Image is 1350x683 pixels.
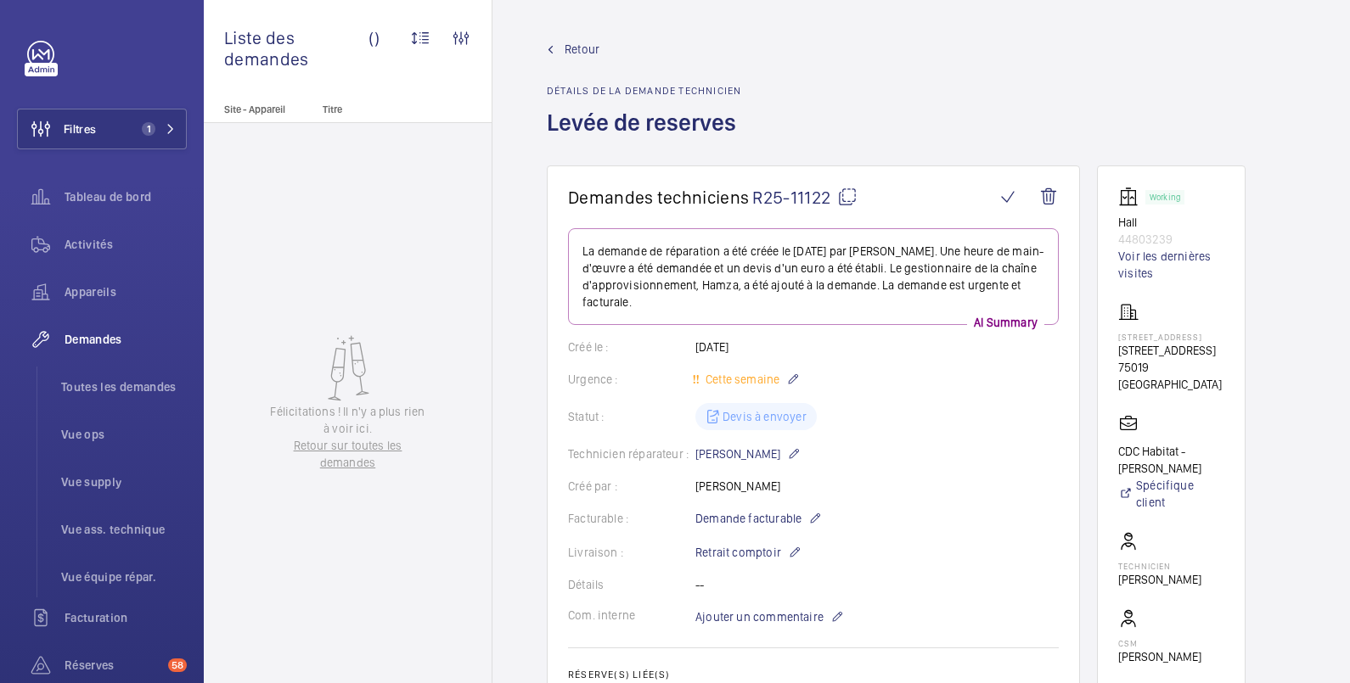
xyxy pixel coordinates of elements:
[1118,342,1224,359] p: [STREET_ADDRESS]
[323,104,435,115] p: Titre
[1150,194,1180,200] p: Working
[695,608,824,625] span: Ajouter un commentaire
[61,426,187,443] span: Vue ops
[702,372,779,386] span: Cette semaine
[1118,248,1224,282] a: Voir les dernières visites
[61,378,187,395] span: Toutes les demandes
[1118,477,1224,511] a: Spécifique client
[65,283,187,300] span: Appareils
[1118,638,1201,648] p: CSM
[268,437,428,471] a: Retour sur toutes les demandes
[547,85,746,97] h2: Détails de la demande technicien
[1118,332,1224,342] p: [STREET_ADDRESS]
[1118,214,1224,231] p: Hall
[268,403,428,437] p: Félicitations ! Il n'y a plus rien à voir ici.
[547,107,746,165] h1: Levée de reserves
[61,521,187,538] span: Vue ass. technique
[1118,571,1201,588] p: [PERSON_NAME]
[65,236,187,253] span: Activités
[17,109,187,149] button: Filtres1
[65,331,187,348] span: Demandes
[695,510,802,527] span: Demande facturable
[565,41,599,58] span: Retour
[568,669,1059,680] h2: Réserve(s) liée(s)
[61,568,187,585] span: Vue équipe répar.
[65,188,187,205] span: Tableau de bord
[752,187,858,208] span: R25-11122
[168,658,187,672] span: 58
[1118,359,1224,393] p: 75019 [GEOGRAPHIC_DATA]
[1118,443,1224,477] p: CDC Habitat - [PERSON_NAME]
[1118,187,1145,207] img: elevator.svg
[568,187,749,208] span: Demandes techniciens
[65,657,161,674] span: Réserves
[1118,648,1201,665] p: [PERSON_NAME]
[1118,231,1224,248] p: 44803239
[967,314,1044,331] p: AI Summary
[204,104,316,115] p: Site - Appareil
[1118,561,1201,571] p: Technicien
[142,122,155,136] span: 1
[61,473,187,490] span: Vue supply
[64,120,96,137] span: Filtres
[65,609,187,626] span: Facturation
[695,542,802,563] p: Retrait comptoir
[224,27,368,70] span: Liste des demandes
[695,444,801,464] p: [PERSON_NAME]
[582,243,1044,311] p: La demande de réparation a été créée le [DATE] par [PERSON_NAME]. Une heure de main-d'œuvre a été...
